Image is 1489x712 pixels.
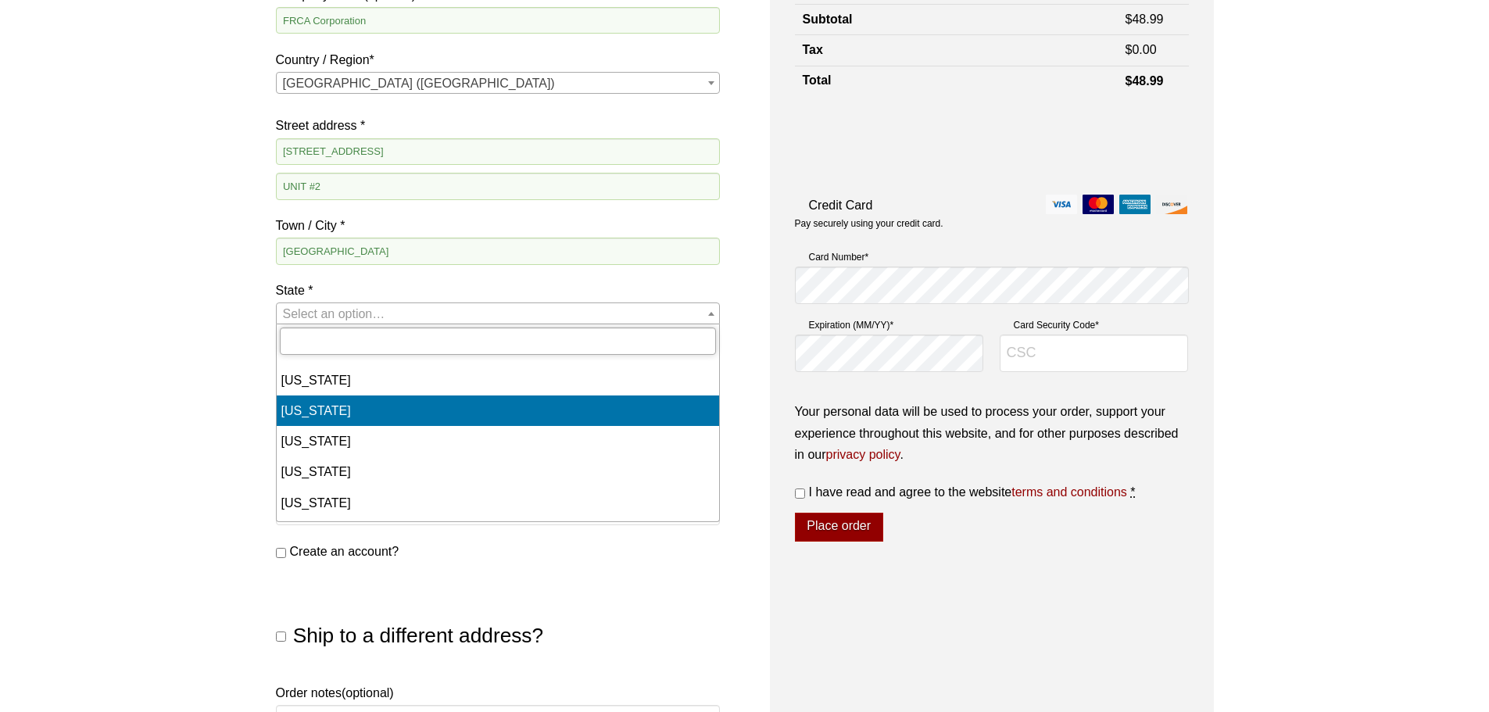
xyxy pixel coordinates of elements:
[809,485,1127,499] span: I have read and agree to the website
[1126,74,1164,88] bdi: 48.99
[276,302,720,324] span: State
[795,317,984,333] label: Expiration (MM/YY)
[290,545,399,558] span: Create an account?
[277,395,719,426] li: [US_STATE]
[277,488,719,518] li: [US_STATE]
[1126,43,1133,56] span: $
[1000,317,1189,333] label: Card Security Code
[277,456,719,487] li: [US_STATE]
[795,401,1189,465] p: Your personal data will be used to process your order, support your experience throughout this we...
[276,49,720,70] label: Country / Region
[277,365,719,395] li: [US_STATE]
[277,426,719,456] li: [US_STATE]
[1126,74,1133,88] span: $
[293,624,543,647] span: Ship to a different address?
[795,35,1118,66] th: Tax
[795,513,883,542] button: Place order
[795,243,1189,385] fieldset: Payment Info
[795,488,805,499] input: I have read and agree to the websiteterms and conditions *
[1000,335,1189,372] input: CSC
[795,249,1189,265] label: Card Number
[795,4,1118,34] th: Subtotal
[276,72,720,94] span: Country / Region
[276,682,720,703] label: Order notes
[795,113,1033,174] iframe: reCAPTCHA
[1083,195,1114,214] img: mastercard
[1126,13,1133,26] span: $
[1011,485,1127,499] a: terms and conditions
[276,115,720,136] label: Street address
[1156,195,1187,214] img: discover
[276,173,720,199] input: Apartment, suite, unit, etc. (optional)
[1119,195,1151,214] img: amex
[1130,485,1135,499] abbr: required
[342,686,394,699] span: (optional)
[795,217,1189,231] p: Pay securely using your credit card.
[1046,195,1077,214] img: visa
[277,73,719,95] span: United States (US)
[276,215,720,236] label: Town / City
[795,66,1118,96] th: Total
[826,448,900,461] a: privacy policy
[795,195,1189,216] label: Credit Card
[283,307,385,320] span: Select an option…
[276,138,720,165] input: House number and street name
[277,518,719,549] li: [US_STATE]
[276,631,286,642] input: Ship to a different address?
[276,548,286,558] input: Create an account?
[1126,43,1157,56] bdi: 0.00
[276,280,720,301] label: State
[1126,13,1164,26] bdi: 48.99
